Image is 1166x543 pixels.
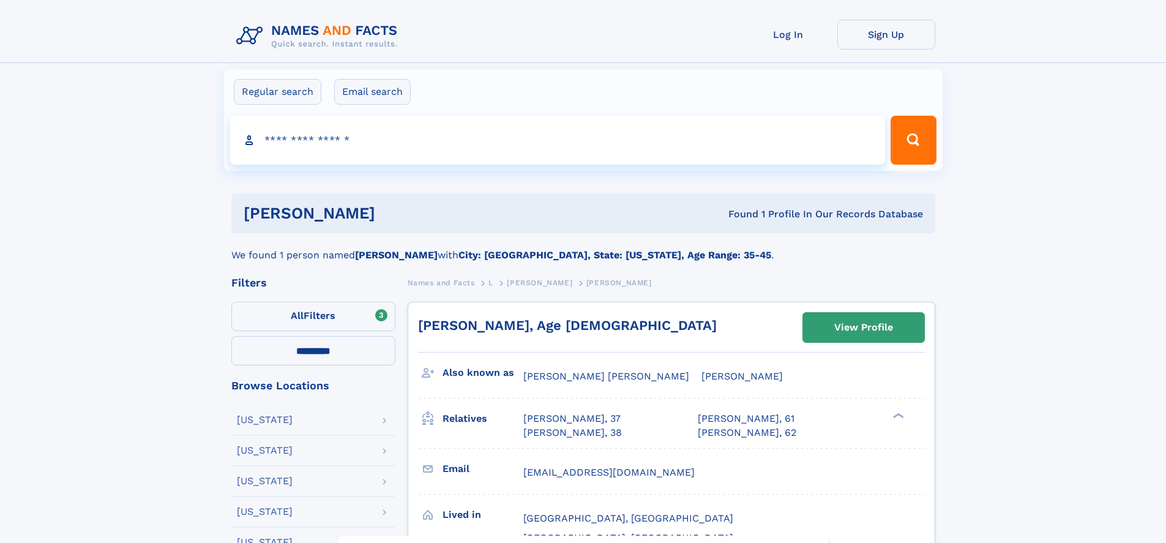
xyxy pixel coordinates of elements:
[443,459,523,479] h3: Email
[237,476,293,486] div: [US_STATE]
[891,116,936,165] button: Search Button
[231,302,395,331] label: Filters
[237,446,293,455] div: [US_STATE]
[523,412,621,425] a: [PERSON_NAME], 37
[334,79,411,105] label: Email search
[234,79,321,105] label: Regular search
[834,313,893,342] div: View Profile
[231,20,408,53] img: Logo Names and Facts
[507,275,572,290] a: [PERSON_NAME]
[443,408,523,429] h3: Relatives
[443,504,523,525] h3: Lived in
[291,310,304,321] span: All
[507,279,572,287] span: [PERSON_NAME]
[488,275,493,290] a: L
[698,426,796,440] a: [PERSON_NAME], 62
[890,412,905,420] div: ❯
[443,362,523,383] h3: Also known as
[803,313,924,342] a: View Profile
[523,370,689,382] span: [PERSON_NAME] [PERSON_NAME]
[230,116,886,165] input: search input
[551,208,923,221] div: Found 1 Profile In Our Records Database
[244,206,552,221] h1: [PERSON_NAME]
[523,426,622,440] a: [PERSON_NAME], 38
[231,380,395,391] div: Browse Locations
[739,20,837,50] a: Log In
[698,412,794,425] a: [PERSON_NAME], 61
[231,277,395,288] div: Filters
[408,275,475,290] a: Names and Facts
[523,466,695,478] span: [EMAIL_ADDRESS][DOMAIN_NAME]
[837,20,935,50] a: Sign Up
[523,512,733,524] span: [GEOGRAPHIC_DATA], [GEOGRAPHIC_DATA]
[355,249,438,261] b: [PERSON_NAME]
[237,415,293,425] div: [US_STATE]
[237,507,293,517] div: [US_STATE]
[488,279,493,287] span: L
[586,279,652,287] span: [PERSON_NAME]
[231,233,935,263] div: We found 1 person named with .
[418,318,717,333] a: [PERSON_NAME], Age [DEMOGRAPHIC_DATA]
[458,249,771,261] b: City: [GEOGRAPHIC_DATA], State: [US_STATE], Age Range: 35-45
[701,370,783,382] span: [PERSON_NAME]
